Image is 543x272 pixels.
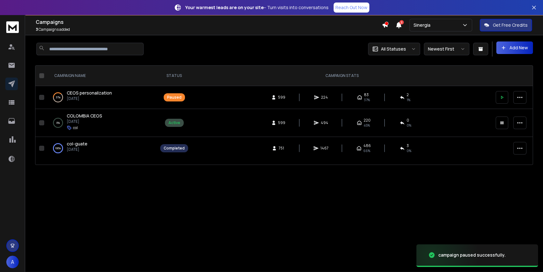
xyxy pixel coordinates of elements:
[407,148,411,153] span: 0 %
[407,118,409,123] span: 0
[67,90,112,96] a: CEOS personalization
[364,97,370,102] span: 37 %
[363,148,370,153] span: 66 %
[438,252,506,258] div: campaign paused successfully.
[156,66,192,86] th: STATUS
[407,97,410,102] span: 1 %
[321,95,328,100] span: 224
[67,141,87,147] a: col-guate
[36,27,382,32] p: Campaigns added
[335,4,367,11] p: Reach Out Now
[6,21,19,33] img: logo
[496,41,533,54] button: Add New
[185,4,329,11] p: – Turn visits into conversations
[168,120,180,125] div: Active
[364,92,369,97] span: 83
[278,95,285,100] span: 599
[192,66,492,86] th: CAMPAIGN STATS
[36,27,38,32] span: 3
[320,146,329,151] span: 1467
[364,123,370,128] span: 45 %
[73,125,78,130] p: col
[67,113,102,119] a: COLOMBIA CEOS
[279,146,285,151] span: 751
[47,86,156,109] td: 37%CEOS personalization[DATE]
[407,123,411,128] span: 0 %
[56,94,61,101] p: 37 %
[67,141,87,147] span: col-guate
[47,137,156,160] td: 100%col-guate[DATE]
[407,92,409,97] span: 2
[334,3,369,13] a: Reach Out Now
[480,19,532,31] button: Get Free Credits
[414,22,433,28] p: Sinergia
[67,96,112,101] p: [DATE]
[164,146,185,151] div: Completed
[36,18,382,26] h1: Campaigns
[278,120,285,125] span: 599
[6,256,19,268] button: A
[185,4,264,10] strong: Your warmest leads are on your site
[321,120,328,125] span: 494
[56,120,60,126] p: 0 %
[167,95,182,100] div: Paused
[399,20,404,24] span: 2
[47,66,156,86] th: CAMPAIGN NAME
[67,119,102,124] p: [DATE]
[364,118,371,123] span: 220
[55,145,61,151] p: 100 %
[407,143,409,148] span: 3
[381,46,406,52] p: All Statuses
[363,143,371,148] span: 486
[47,109,156,137] td: 0%COLOMBIA CEOS[DATE]col
[424,43,469,55] button: Newest First
[493,22,528,28] p: Get Free Credits
[67,147,87,152] p: [DATE]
